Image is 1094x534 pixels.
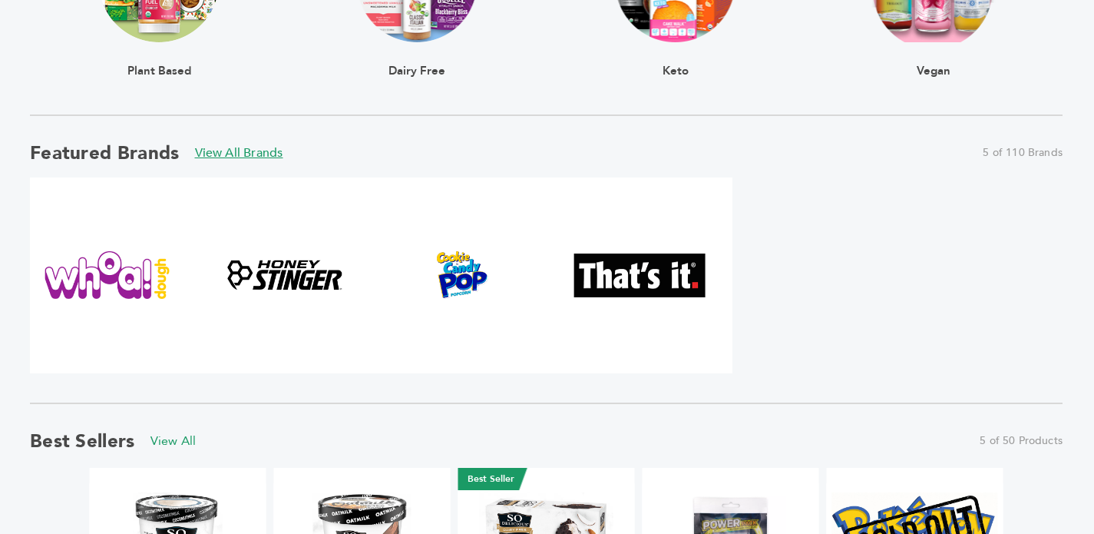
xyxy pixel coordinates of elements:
[983,145,1063,161] span: 5 of 110 Brands
[41,251,173,300] img: Whoa Dough
[357,42,477,76] div: Dairy Free
[980,433,1063,449] span: 5 of 50 Products
[616,42,735,76] div: Keto
[871,42,996,76] div: Vegan
[30,429,135,454] h2: Best Sellers
[30,141,180,166] h2: Featured Brands
[396,251,527,300] img: Cookie & Candy Pop Popcorn
[150,433,197,449] a: View All
[195,144,283,161] a: View All Brands
[574,254,706,297] img: That's It
[99,42,219,76] div: Plant Based
[219,255,350,294] img: Honey Stinger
